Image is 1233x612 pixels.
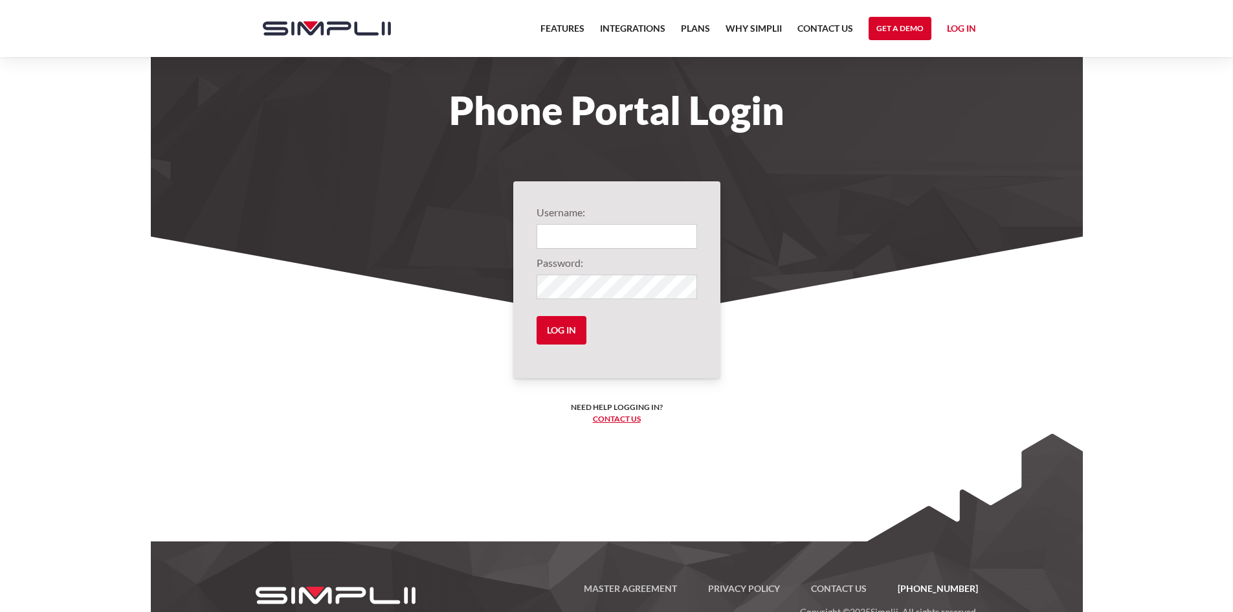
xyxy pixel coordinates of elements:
[537,205,697,220] label: Username:
[537,205,697,355] form: Login
[263,21,391,36] img: Simplii
[797,21,853,44] a: Contact US
[795,581,882,596] a: Contact US
[250,96,984,124] h1: Phone Portal Login
[869,17,931,40] a: Get a Demo
[693,581,795,596] a: Privacy Policy
[593,414,641,424] a: Contact us
[537,316,586,345] input: Log in
[537,255,697,271] label: Password:
[600,21,665,44] a: Integrations
[882,581,978,596] a: [PHONE_NUMBER]
[540,21,584,44] a: Features
[947,21,976,40] a: Log in
[568,581,693,596] a: Master Agreement
[726,21,782,44] a: Why Simplii
[571,402,663,425] h6: Need help logging in? ‍
[681,21,710,44] a: Plans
